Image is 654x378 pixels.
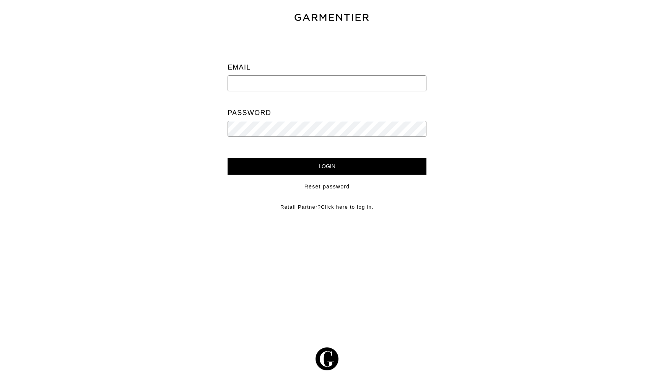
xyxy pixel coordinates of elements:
label: Email [228,60,251,75]
img: g-602364139e5867ba59c769ce4266a9601a3871a1516a6a4c3533f4bc45e69684.svg [316,347,338,370]
a: Click here to log in. [321,204,374,210]
div: Retail Partner? [228,197,426,211]
img: garmentier-text-8466448e28d500cc52b900a8b1ac6a0b4c9bd52e9933ba870cc531a186b44329.png [293,13,370,23]
label: Password [228,105,271,121]
input: Login [228,158,426,175]
a: Reset password [304,183,350,191]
